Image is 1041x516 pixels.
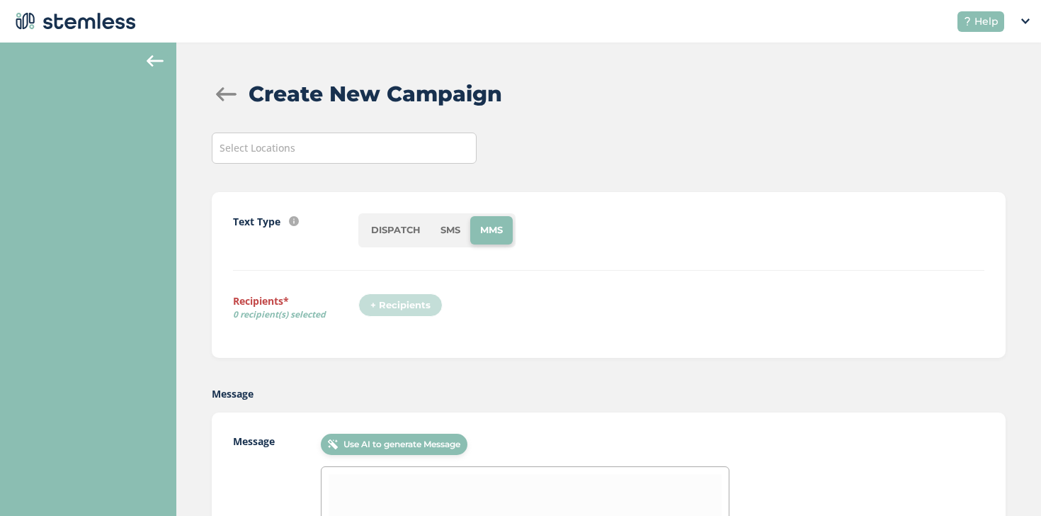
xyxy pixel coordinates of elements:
[11,7,136,35] img: logo-dark-0685b13c.svg
[970,448,1041,516] iframe: Chat Widget
[963,17,972,26] img: icon-help-white-03924b79.svg
[249,78,502,110] h2: Create New Campaign
[147,55,164,67] img: icon-arrow-back-accent-c549486e.svg
[470,216,513,245] li: MMS
[220,141,295,155] span: Select Locations
[233,308,358,321] span: 0 recipient(s) selected
[321,434,467,455] button: Use AI to generate Message
[431,216,470,245] li: SMS
[233,293,358,326] label: Recipients*
[974,14,999,29] span: Help
[1021,18,1030,24] img: icon_down-arrow-small-66adaf34.svg
[233,214,280,229] label: Text Type
[289,216,299,226] img: icon-info-236977d2.svg
[212,386,254,401] label: Message
[343,438,460,451] span: Use AI to generate Message
[361,216,431,245] li: DISPATCH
